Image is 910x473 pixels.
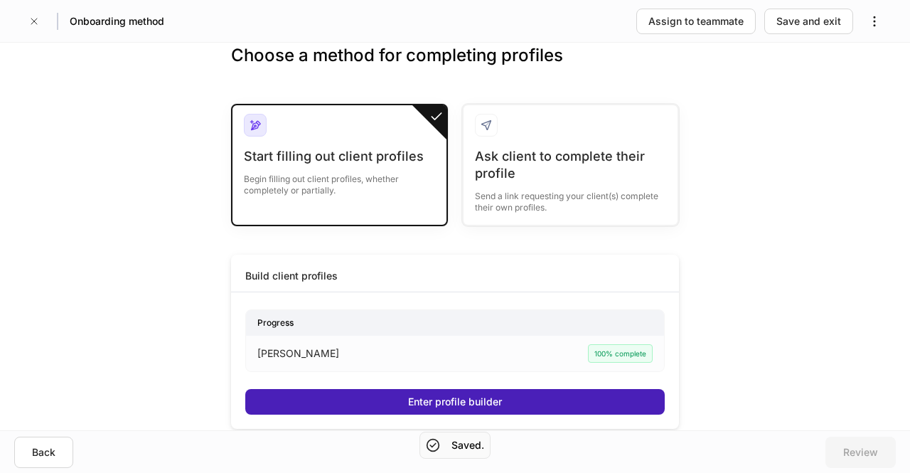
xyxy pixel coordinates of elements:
button: Save and exit [764,9,853,34]
div: Ask client to complete their profile [475,148,666,182]
div: Progress [246,310,664,335]
h5: Onboarding method [70,14,164,28]
div: Enter profile builder [408,395,502,409]
p: [PERSON_NAME] [257,346,339,361]
h5: Saved. [451,438,484,452]
div: Back [32,445,55,459]
h3: Choose a method for completing profiles [231,44,679,90]
div: Begin filling out client profiles, whether completely or partially. [244,165,435,196]
div: Send a link requesting your client(s) complete their own profiles. [475,182,666,213]
div: Assign to teammate [648,14,744,28]
button: Review [825,437,896,468]
button: Enter profile builder [245,389,665,415]
div: 100% complete [588,344,653,363]
div: Review [843,445,878,459]
button: Back [14,437,73,468]
div: Build client profiles [245,269,338,283]
div: Start filling out client profiles [244,148,435,165]
div: Save and exit [776,14,841,28]
button: Assign to teammate [636,9,756,34]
